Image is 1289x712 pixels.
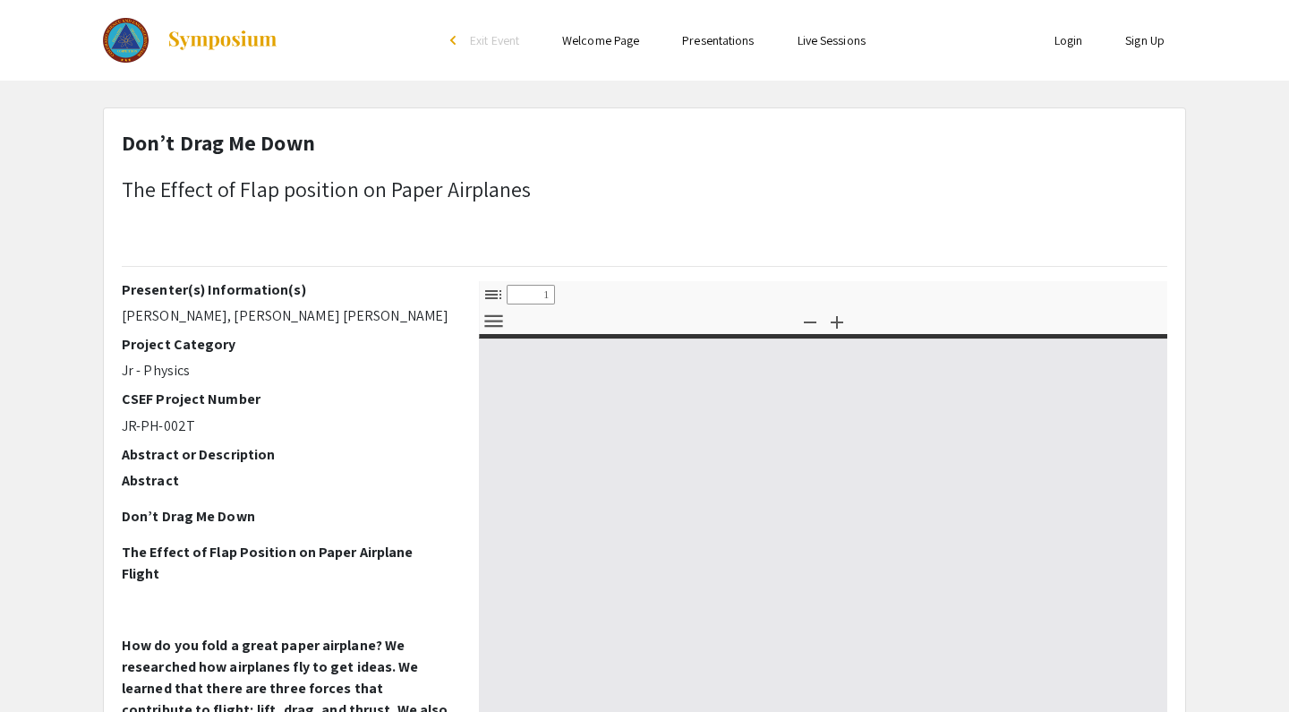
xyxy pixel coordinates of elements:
[562,32,639,48] a: Welcome Page
[122,390,452,407] h2: CSEF Project Number
[122,336,452,353] h2: Project Category
[478,282,508,308] button: Toggle Sidebar
[166,30,278,51] img: Symposium by ForagerOne
[103,18,149,63] img: The Colorado Science & Engineering Fair
[1054,32,1083,48] a: Login
[13,631,76,699] iframe: Chat
[122,128,315,157] strong: Don’t Drag Me Down
[798,32,866,48] a: Live Sessions
[470,32,519,48] span: Exit Event
[122,416,452,437] p: JR-PH-002T
[103,18,278,63] a: The Colorado Science & Engineering Fair
[1125,32,1165,48] a: Sign Up
[795,308,825,334] button: Zoom Out
[507,285,555,305] input: Page
[122,507,255,526] strong: Don’t Drag Me Down
[122,305,452,327] p: [PERSON_NAME], [PERSON_NAME] [PERSON_NAME]
[822,308,852,334] button: Zoom In
[122,471,179,490] strong: Abstract
[450,35,461,46] div: arrow_back_ios
[122,281,452,298] h2: Presenter(s) Information(s)
[478,308,508,334] button: Tools
[122,360,452,382] p: Jr - Physics
[122,173,532,205] p: The Effect of Flap position on Paper Airplanes
[122,446,452,463] h2: Abstract or Description
[122,543,414,583] strong: The Effect of Flap Position on Paper Airplane Flight
[682,32,754,48] a: Presentations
